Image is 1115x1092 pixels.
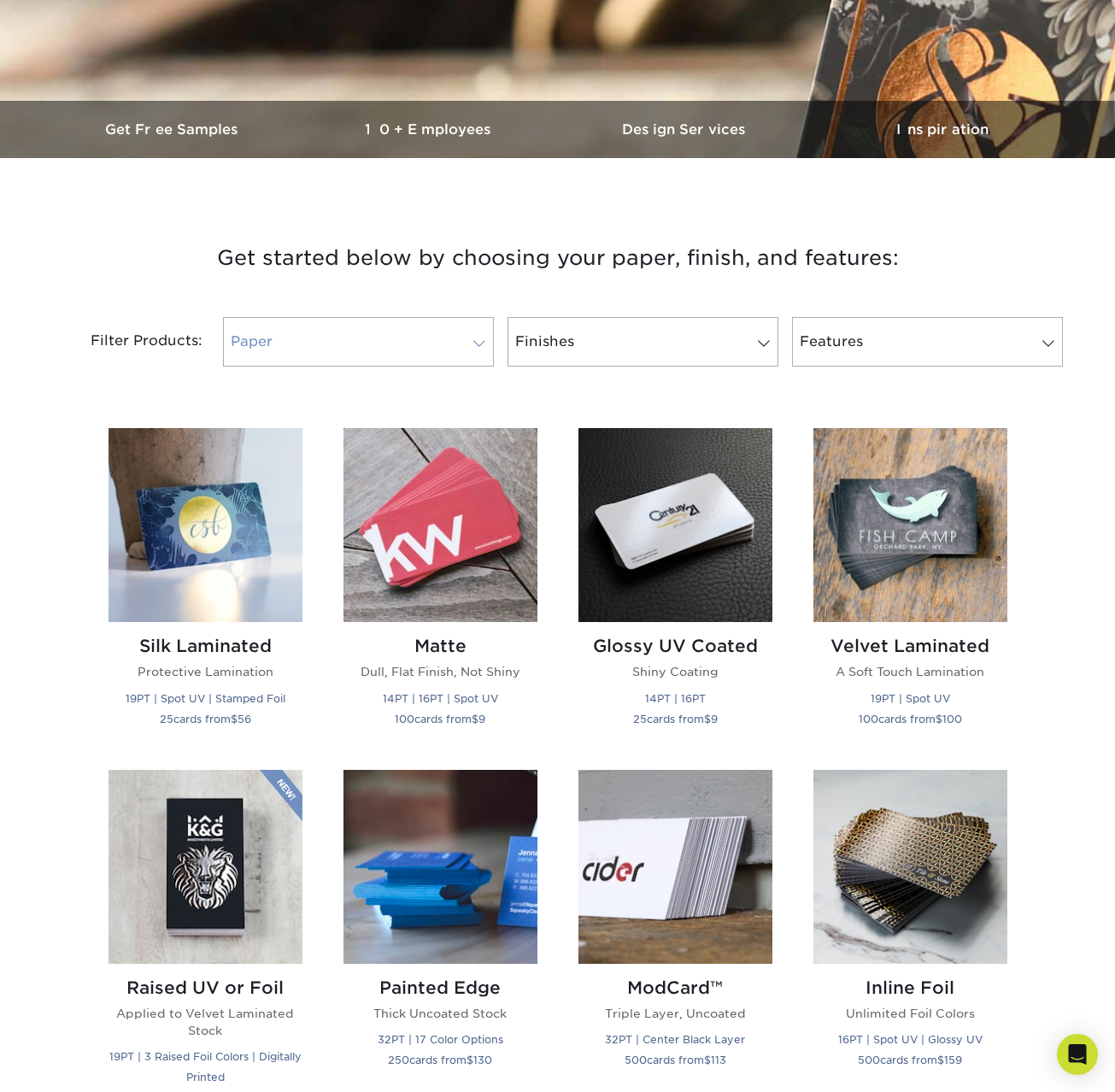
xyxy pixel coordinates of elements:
[859,713,962,725] small: cards from
[472,713,478,725] span: $
[704,713,711,725] span: $
[814,121,1071,138] h3: Inspiration
[343,663,537,680] p: Dull, Flat Finish, Not Shiny
[633,713,647,725] span: 25
[813,978,1007,998] h2: Inline Foil
[578,770,772,964] img: ModCard™ Business Cards
[1057,1034,1098,1075] div: Open Intercom Messenger
[343,428,537,622] img: Matte Business Cards
[558,121,814,138] h3: Design Services
[558,101,814,158] a: Design Services
[625,1054,647,1066] span: 500
[302,121,558,138] h3: 10+ Employees
[395,713,485,725] small: cards from
[814,101,1071,158] a: Inspiration
[109,663,302,680] p: Protective Lamination
[937,1054,944,1066] span: $
[578,428,772,622] img: Glossy UV Coated Business Cards
[109,1050,302,1083] small: 19PT | 3 Raised Foil Colors | Digitally Printed
[508,317,778,367] a: Finishes
[838,1033,983,1046] small: 16PT | Spot UV | Glossy UV
[871,692,950,705] small: 19PT | Spot UV
[467,1054,473,1066] span: $
[792,317,1063,367] a: Features
[109,428,302,622] img: Silk Laminated Business Cards
[343,1005,537,1022] p: Thick Uncoated Stock
[109,428,302,749] a: Silk Laminated Business Cards Silk Laminated Protective Lamination 19PT | Spot UV | Stamped Foil ...
[343,770,537,964] img: Painted Edge Business Cards
[813,636,1007,656] h2: Velvet Laminated
[605,1033,745,1046] small: 32PT | Center Black Layer
[378,1033,503,1046] small: 32PT | 17 Color Options
[858,1054,880,1066] span: 500
[625,1054,726,1066] small: cards from
[645,692,706,705] small: 14PT | 16PT
[160,713,251,725] small: cards from
[578,663,772,680] p: Shiny Coating
[944,1054,962,1066] span: 159
[813,770,1007,964] img: Inline Foil Business Cards
[343,636,537,656] h2: Matte
[633,713,718,725] small: cards from
[383,692,498,705] small: 14PT | 16PT | Spot UV
[859,713,878,725] span: 100
[109,636,302,656] h2: Silk Laminated
[578,978,772,998] h2: ModCard™
[388,1054,492,1066] small: cards from
[704,1054,711,1066] span: $
[858,1054,962,1066] small: cards from
[578,636,772,656] h2: Glossy UV Coated
[260,770,302,821] img: New Product
[813,428,1007,622] img: Velvet Laminated Business Cards
[58,220,1058,296] h3: Get started below by choosing your paper, finish, and features:
[478,713,485,725] span: 9
[395,713,414,725] span: 100
[343,978,537,998] h2: Painted Edge
[711,713,718,725] span: 9
[936,713,942,725] span: $
[813,1005,1007,1022] p: Unlimited Foil Colors
[343,428,537,749] a: Matte Business Cards Matte Dull, Flat Finish, Not Shiny 14PT | 16PT | Spot UV 100cards from$9
[302,101,558,158] a: 10+ Employees
[160,713,173,725] span: 25
[45,121,302,138] h3: Get Free Samples
[813,663,1007,680] p: A Soft Touch Lamination
[45,101,302,158] a: Get Free Samples
[45,317,216,367] div: Filter Products:
[578,1005,772,1022] p: Triple Layer, Uncoated
[238,713,251,725] span: 56
[942,713,962,725] span: 100
[388,1054,409,1066] span: 250
[473,1054,492,1066] span: 130
[711,1054,726,1066] span: 113
[126,692,285,705] small: 19PT | Spot UV | Stamped Foil
[231,713,238,725] span: $
[109,978,302,998] h2: Raised UV or Foil
[109,1005,302,1040] p: Applied to Velvet Laminated Stock
[223,317,494,367] a: Paper
[813,428,1007,749] a: Velvet Laminated Business Cards Velvet Laminated A Soft Touch Lamination 19PT | Spot UV 100cards ...
[109,770,302,964] img: Raised UV or Foil Business Cards
[578,428,772,749] a: Glossy UV Coated Business Cards Glossy UV Coated Shiny Coating 14PT | 16PT 25cards from$9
